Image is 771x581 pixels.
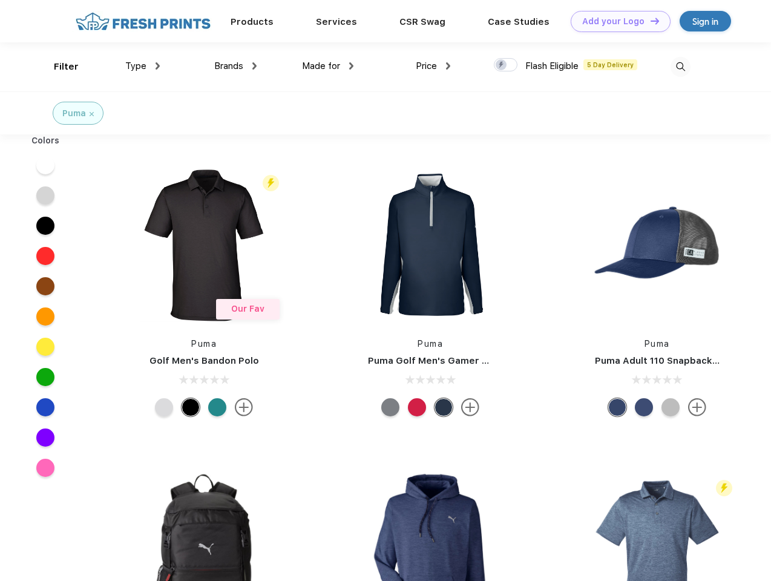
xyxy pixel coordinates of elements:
img: func=resize&h=266 [577,165,738,326]
div: Puma [62,107,86,120]
span: Flash Eligible [525,61,579,71]
span: Price [416,61,437,71]
img: func=resize&h=266 [123,165,284,326]
div: Quarry with Brt Whit [661,398,680,416]
div: Peacoat Qut Shd [635,398,653,416]
img: DT [651,18,659,24]
img: dropdown.png [446,62,450,70]
a: Services [316,16,357,27]
div: Quiet Shade [381,398,399,416]
img: more.svg [235,398,253,416]
img: desktop_search.svg [671,57,691,77]
img: flash_active_toggle.svg [263,175,279,191]
img: flash_active_toggle.svg [716,480,732,496]
img: dropdown.png [252,62,257,70]
span: 5 Day Delivery [583,59,637,70]
img: more.svg [688,398,706,416]
div: Navy Blazer [435,398,453,416]
a: Golf Men's Bandon Polo [149,355,259,366]
a: Sign in [680,11,731,31]
img: dropdown.png [349,62,353,70]
img: filter_cancel.svg [90,112,94,116]
div: Green Lagoon [208,398,226,416]
span: Brands [214,61,243,71]
a: Puma [191,339,217,349]
span: Our Fav [231,304,264,313]
div: Peacoat with Qut Shd [608,398,626,416]
a: Puma Golf Men's Gamer Golf Quarter-Zip [368,355,559,366]
img: fo%20logo%202.webp [72,11,214,32]
a: Puma [645,339,670,349]
img: func=resize&h=266 [350,165,511,326]
div: High Rise [155,398,173,416]
div: Add your Logo [582,16,645,27]
a: CSR Swag [399,16,445,27]
div: Filter [54,60,79,74]
div: Sign in [692,15,718,28]
a: Puma [418,339,443,349]
div: Colors [22,134,69,147]
span: Made for [302,61,340,71]
img: dropdown.png [156,62,160,70]
img: more.svg [461,398,479,416]
div: Puma Black [182,398,200,416]
div: Ski Patrol [408,398,426,416]
a: Products [231,16,274,27]
span: Type [125,61,146,71]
